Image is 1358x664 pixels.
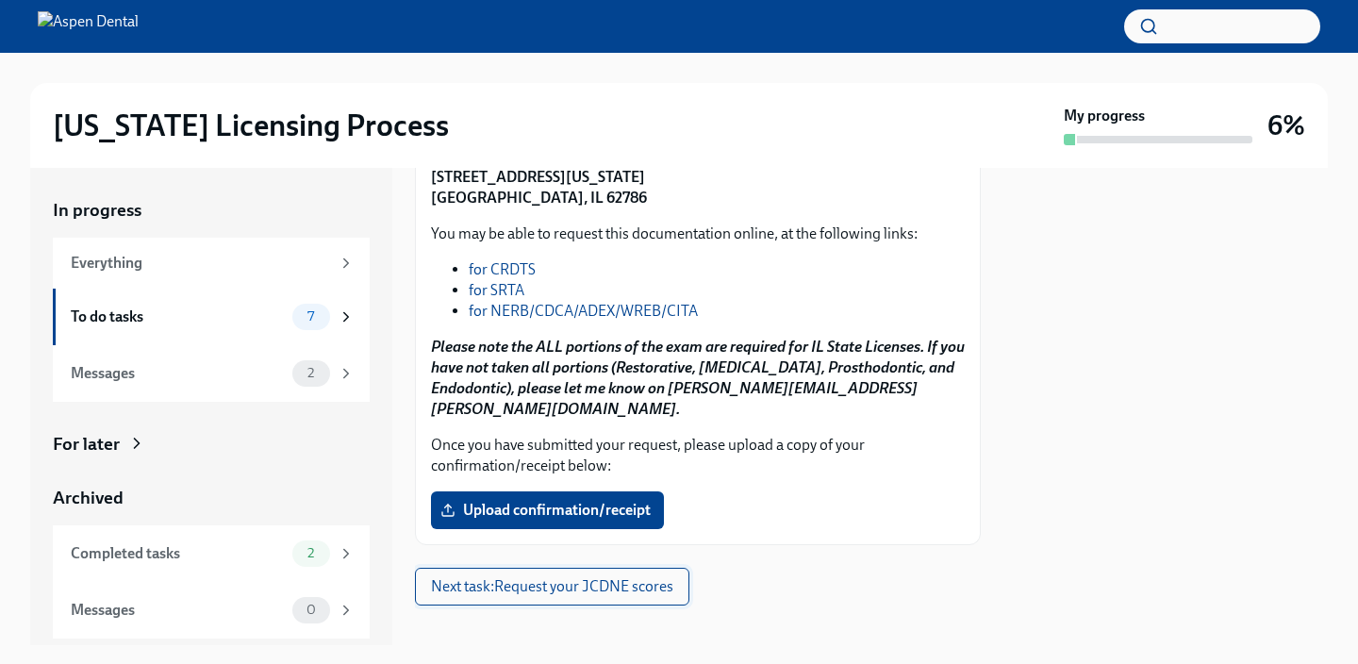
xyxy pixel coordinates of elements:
[71,307,285,327] div: To do tasks
[71,363,285,384] div: Messages
[71,253,330,274] div: Everything
[53,582,370,639] a: Messages0
[1064,106,1145,126] strong: My progress
[53,345,370,402] a: Messages2
[38,11,139,41] img: Aspen Dental
[431,435,965,476] p: Once you have submitted your request, please upload a copy of your confirmation/receipt below:
[71,543,285,564] div: Completed tasks
[1267,108,1305,142] h3: 6%
[53,525,370,582] a: Completed tasks2
[53,198,370,223] a: In progress
[53,432,370,456] a: For later
[295,603,327,617] span: 0
[415,568,689,606] button: Next task:Request your JCDNE scores
[296,366,325,380] span: 2
[296,309,325,324] span: 7
[431,224,965,244] p: You may be able to request this documentation online, at the following links:
[53,289,370,345] a: To do tasks7
[71,600,285,621] div: Messages
[53,238,370,289] a: Everything
[469,260,536,278] a: for CRDTS
[469,302,698,320] a: for NERB/CDCA/ADEX/WREB/CITA
[53,107,449,144] h2: [US_STATE] Licensing Process
[53,486,370,510] a: Archived
[53,432,120,456] div: For later
[431,491,664,529] label: Upload confirmation/receipt
[431,338,965,418] strong: Please note the ALL portions of the exam are required for IL State Licenses. If you have not take...
[469,281,524,299] a: for SRTA
[444,501,651,520] span: Upload confirmation/receipt
[296,546,325,560] span: 2
[431,577,673,596] span: Next task : Request your JCDNE scores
